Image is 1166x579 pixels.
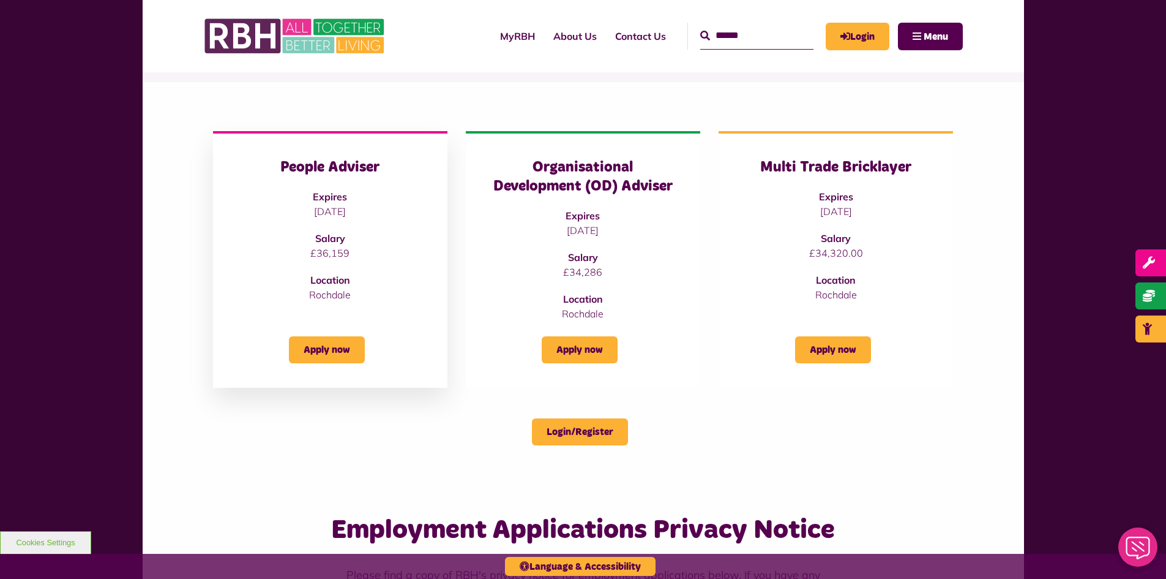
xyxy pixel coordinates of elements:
[490,158,676,196] h3: Organisational Development (OD) Adviser
[743,158,929,177] h3: Multi Trade Bricklayer
[743,204,929,219] p: [DATE]
[289,336,365,363] a: Apply now
[505,557,656,576] button: Language & Accessibility
[237,287,423,302] p: Rochdale
[542,336,618,363] a: Apply now
[568,251,598,263] strong: Salary
[315,232,345,244] strong: Salary
[490,265,676,279] p: £34,286
[204,12,387,60] img: RBH
[490,223,676,238] p: [DATE]
[313,191,347,203] strong: Expires
[700,23,813,49] input: Search
[491,20,544,53] a: MyRBH
[821,232,851,244] strong: Salary
[1111,524,1166,579] iframe: Netcall Web Assistant for live chat
[566,210,600,222] strong: Expires
[743,287,929,302] p: Rochdale
[490,306,676,321] p: Rochdale
[795,336,871,363] a: Apply now
[532,418,628,445] a: Login/Register
[816,274,856,286] strong: Location
[819,191,853,203] strong: Expires
[743,246,929,260] p: £34,320.00
[237,204,423,219] p: [DATE]
[826,23,889,50] a: MyRBH
[237,158,423,177] h3: People Adviser
[330,513,836,548] h3: Employment Applications Privacy Notice
[924,32,948,42] span: Menu
[237,246,423,260] p: £36,159
[310,274,350,286] strong: Location
[544,20,606,53] a: About Us
[606,20,675,53] a: Contact Us
[563,293,603,305] strong: Location
[898,23,963,50] button: Navigation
